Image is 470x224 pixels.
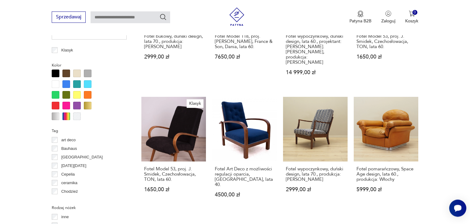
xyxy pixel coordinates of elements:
[286,166,345,182] h3: Fotel wypoczynkowy, duński design, lata 70., produkcja: [PERSON_NAME]
[228,7,246,26] img: Patyna - sklep z meblami i dekoracjami vintage
[144,54,203,59] p: 2999,00 zł
[159,13,167,21] button: Szukaj
[61,171,75,178] p: Cepelia
[356,187,416,192] p: 5999,00 zł
[385,10,391,17] img: Ikonka użytkownika
[449,199,466,217] iframe: Smartsupp widget button
[354,97,418,209] a: Fotel pomarańczowy, Space Age design, lata 60., produkcja: WłochyFotel pomarańczowy, Space Age de...
[61,197,76,203] p: Ćmielów
[61,145,77,152] p: Bauhaus
[349,10,371,24] button: Patyna B2B
[356,54,416,59] p: 1650,00 zł
[61,47,73,54] p: Klasyk
[409,10,415,17] img: Ikona koszyka
[61,162,86,169] p: [DATE][DATE]
[283,97,348,209] a: Fotel wypoczynkowy, duński design, lata 70., produkcja: DaniaFotel wypoczynkowy, duński design, l...
[215,192,274,197] p: 4500,00 zł
[52,62,127,69] p: Kolor
[61,180,77,186] p: ceramika
[381,10,395,24] button: Zaloguj
[61,154,103,161] p: [GEOGRAPHIC_DATA]
[61,188,78,195] p: Chodzież
[215,166,274,187] h3: Fotel Art Deco z możliwości regulacji oparcia, [GEOGRAPHIC_DATA], lata 40.
[405,10,418,24] button: 0Koszyk
[286,187,345,192] p: 2999,00 zł
[61,137,76,143] p: art deco
[61,214,69,220] p: inne
[141,97,206,209] a: KlasykFotel Model 53, proj. J. Smidek, Czechosłowacja, TON, lata 60.Fotel Model 53, proj. J. Smid...
[215,54,274,59] p: 7650,00 zł
[144,187,203,192] p: 1650,00 zł
[405,18,418,24] p: Koszyk
[356,34,416,49] h3: Fotel Model 53, proj. J. Smidek, Czechosłowacja, TON, lata 60.
[356,166,416,182] h3: Fotel pomarańczowy, Space Age design, lata 60., produkcja: Włochy
[52,204,127,211] p: Rodzaj nóżek
[215,34,274,49] h3: Fotel Model 118, proj. [PERSON_NAME], France & Son, Dania, lata 60.
[349,10,371,24] a: Ikona medaluPatyna B2B
[286,34,345,65] h3: Fotel wypoczynkowy, duński design, lata 60., projektant: [PERSON_NAME]. [PERSON_NAME], produkcja:...
[144,166,203,182] h3: Fotel Model 53, proj. J. Smidek, Czechosłowacja, TON, lata 60.
[349,18,371,24] p: Patyna B2B
[286,70,345,75] p: 14 999,00 zł
[144,34,203,49] h3: Fotel bukowy, duński design, lata 70., produkcja: [PERSON_NAME]
[52,127,127,134] p: Tag
[357,10,364,17] img: Ikona medalu
[381,18,395,24] p: Zaloguj
[52,15,86,20] a: Sprzedawaj
[52,11,86,23] button: Sprzedawaj
[212,97,277,209] a: Fotel Art Deco z możliwości regulacji oparcia, Polska, lata 40.Fotel Art Deco z możliwości regula...
[412,10,418,15] div: 0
